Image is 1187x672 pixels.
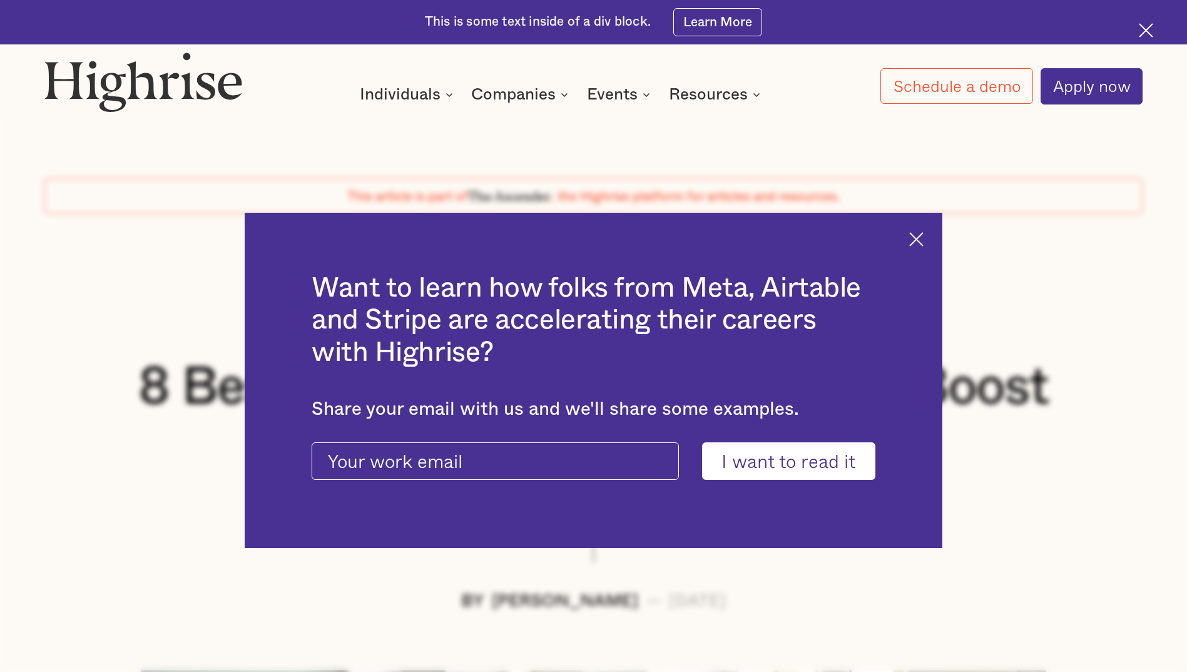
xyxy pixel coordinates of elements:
[471,87,556,102] div: Companies
[1041,68,1143,104] a: Apply now
[587,87,638,102] div: Events
[587,87,654,102] div: Events
[312,442,875,479] form: current-ascender-blog-article-modal-form
[673,8,763,36] a: Learn More
[312,272,875,369] h2: Want to learn how folks from Meta, Airtable and Stripe are accelerating their careers with Highrise?
[471,87,572,102] div: Companies
[702,442,875,479] input: I want to read it
[669,87,764,102] div: Resources
[360,87,457,102] div: Individuals
[880,68,1032,104] a: Schedule a demo
[44,52,243,112] img: Highrise logo
[312,399,875,420] div: Share your email with us and we'll share some examples.
[1139,23,1153,38] img: Cross icon
[312,442,679,479] input: Your work email
[669,87,748,102] div: Resources
[909,232,924,247] img: Cross icon
[425,13,651,31] div: This is some text inside of a div block.
[360,87,441,102] div: Individuals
